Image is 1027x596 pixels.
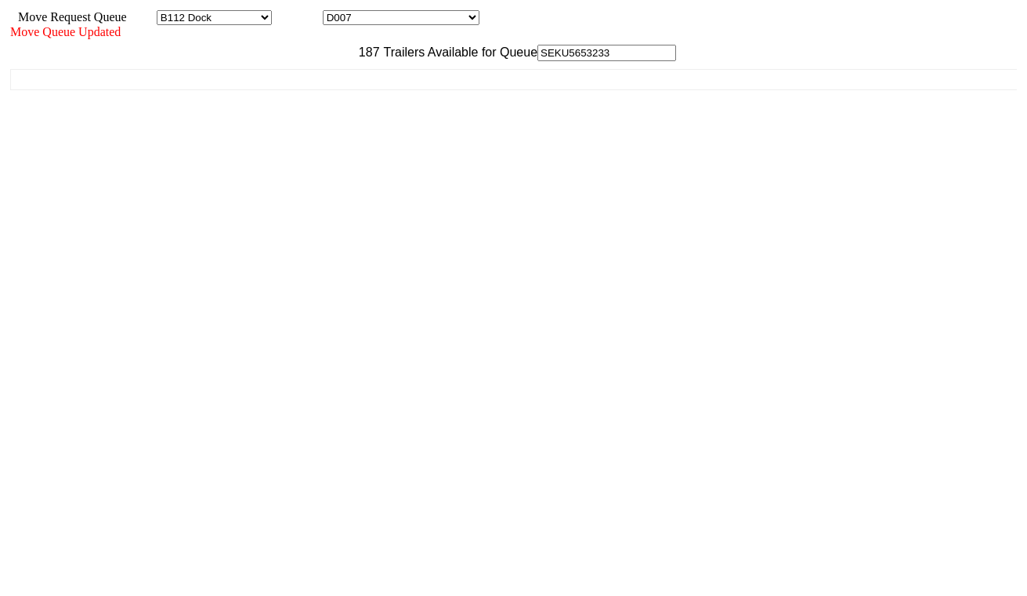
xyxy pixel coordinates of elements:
[129,10,154,24] span: Area
[351,45,380,59] span: 187
[380,45,538,59] span: Trailers Available for Queue
[275,10,320,24] span: Location
[10,10,127,24] span: Move Request Queue
[537,45,676,61] input: Filter Available Trailers
[10,25,121,38] span: Move Queue Updated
